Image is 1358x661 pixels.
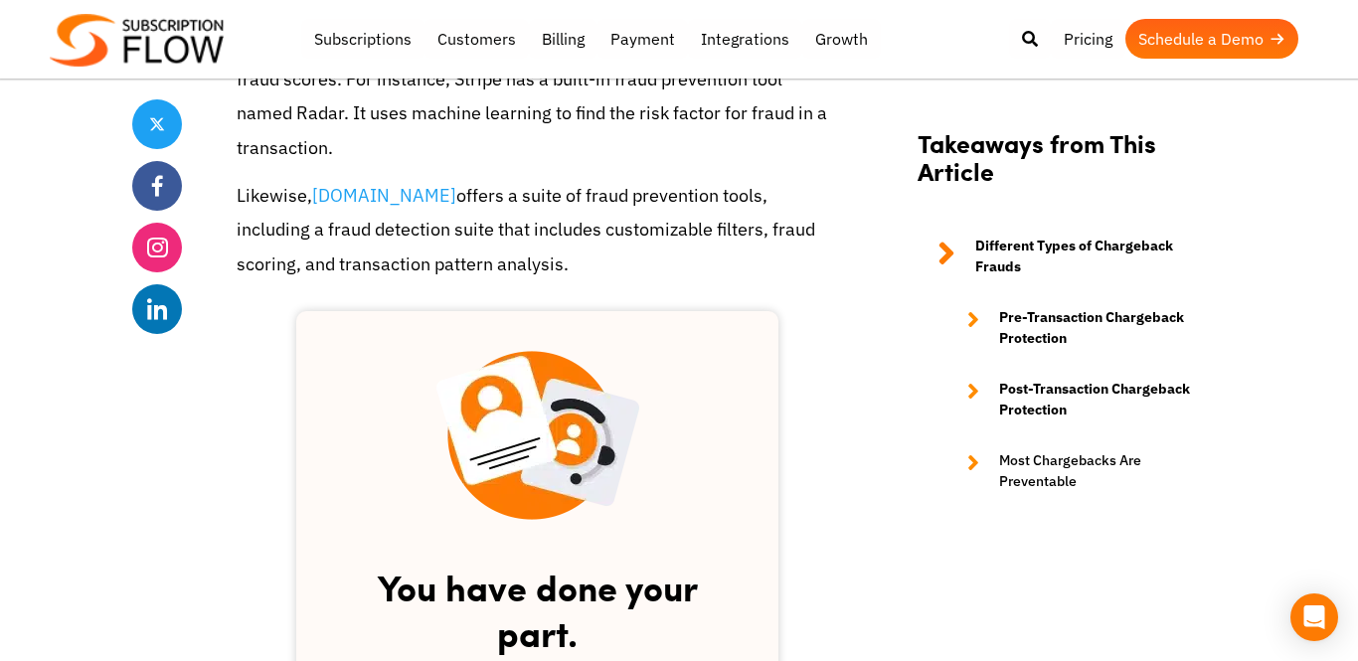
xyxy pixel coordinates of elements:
a: Subscriptions [301,19,424,59]
img: blog-inner scetion [435,351,639,520]
p: Likewise, offers a suite of fraud prevention tools, including a fraud detection suite that includ... [237,179,838,281]
a: Integrations [688,19,802,59]
a: [DOMAIN_NAME] [312,184,456,207]
strong: Different Types of Chargeback Frauds [975,236,1206,277]
a: Customers [424,19,529,59]
div: Open Intercom Messenger [1290,593,1338,641]
a: Schedule a Demo [1125,19,1298,59]
a: Payment [597,19,688,59]
h2: Takeaways from This Article [918,128,1206,206]
a: Pricing [1051,19,1125,59]
a: Post-Transaction Chargeback Protection [947,379,1206,420]
strong: Pre-Transaction Chargeback Protection [999,307,1206,349]
strong: Post-Transaction Chargeback Protection [999,379,1206,420]
img: Subscriptionflow [50,14,224,67]
a: Pre-Transaction Chargeback Protection [947,307,1206,349]
a: Growth [802,19,881,59]
a: Billing [529,19,597,59]
a: Most Chargebacks Are Preventable [947,450,1206,492]
a: Different Types of Chargeback Frauds [918,236,1206,277]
